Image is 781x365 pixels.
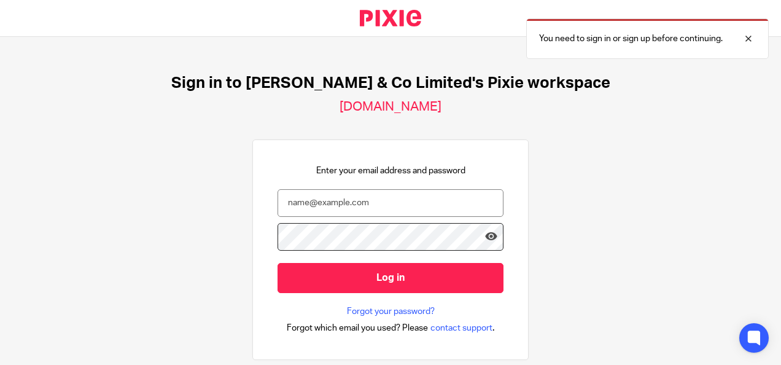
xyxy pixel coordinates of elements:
[316,165,465,177] p: Enter your email address and password
[430,322,492,334] span: contact support
[278,263,503,293] input: Log in
[278,189,503,217] input: name@example.com
[287,322,428,334] span: Forgot which email you used? Please
[347,305,435,318] a: Forgot your password?
[340,99,441,115] h2: [DOMAIN_NAME]
[171,74,610,93] h1: Sign in to [PERSON_NAME] & Co Limited's Pixie workspace
[287,321,495,335] div: .
[539,33,723,45] p: You need to sign in or sign up before continuing.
